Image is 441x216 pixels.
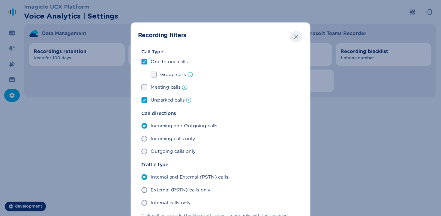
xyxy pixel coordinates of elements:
button: Close [290,31,302,43]
span: Unparked calls [151,97,184,104]
span: External (PSTN) calls only [151,186,210,193]
span: Incoming calls only [151,135,195,142]
span: Internal and External (PSTN) calls [151,174,228,181]
span: Incoming and Outgoing calls [151,122,217,129]
span: One to one calls [151,58,188,65]
header: Recording filters [138,30,303,41]
span: Internal calls only [151,199,190,206]
span: Meeting calls [151,84,180,91]
span: Call directions [141,110,176,117]
span: Outgoing calls only [151,148,195,155]
span: Group calls [160,71,186,78]
span: Call Type [141,48,303,55]
span: Traffic type [141,161,168,168]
